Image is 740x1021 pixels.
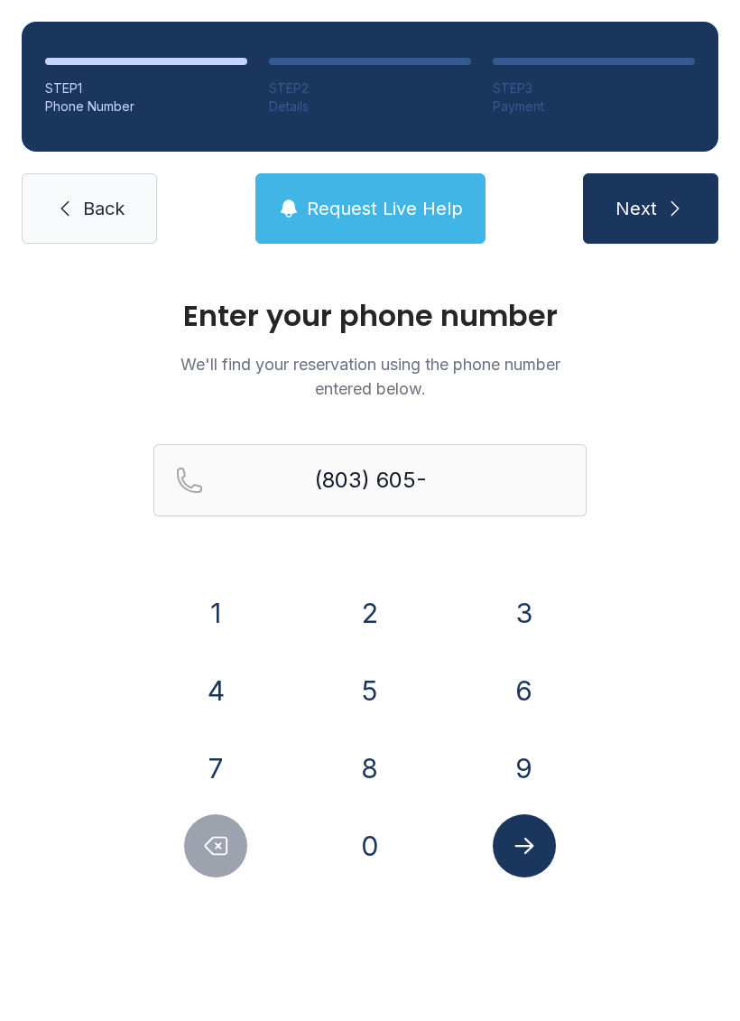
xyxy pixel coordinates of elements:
div: Phone Number [45,97,247,116]
button: 5 [338,659,402,722]
button: 3 [493,581,556,645]
button: Submit lookup form [493,814,556,877]
button: 2 [338,581,402,645]
button: 0 [338,814,402,877]
button: 9 [493,737,556,800]
p: We'll find your reservation using the phone number entered below. [153,352,587,401]
button: 7 [184,737,247,800]
button: Delete number [184,814,247,877]
button: 4 [184,659,247,722]
div: STEP 3 [493,79,695,97]
div: Payment [493,97,695,116]
div: STEP 2 [269,79,471,97]
h1: Enter your phone number [153,302,587,330]
span: Next [615,196,657,221]
button: 1 [184,581,247,645]
div: STEP 1 [45,79,247,97]
span: Request Live Help [307,196,463,221]
button: 6 [493,659,556,722]
div: Details [269,97,471,116]
button: 8 [338,737,402,800]
span: Back [83,196,125,221]
input: Reservation phone number [153,444,587,516]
